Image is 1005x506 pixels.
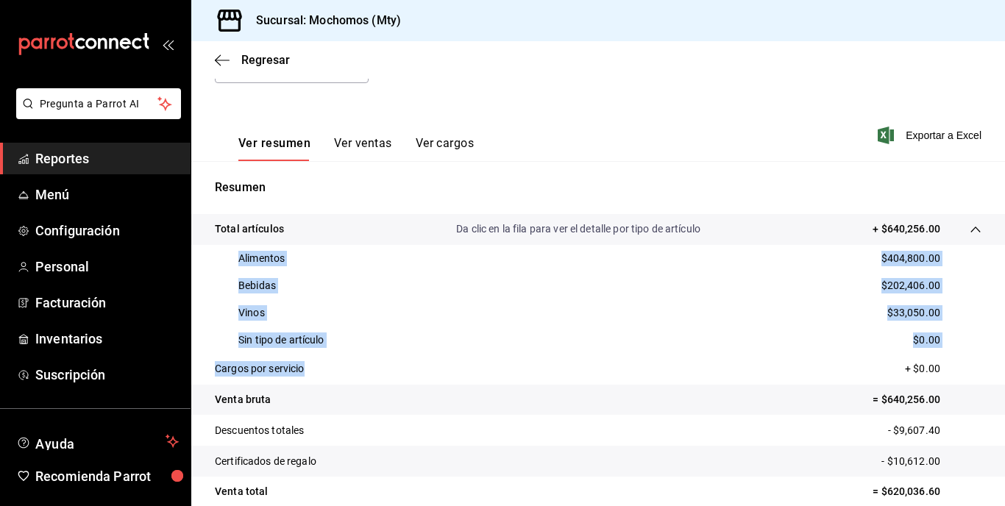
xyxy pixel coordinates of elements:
[238,136,310,161] button: Ver resumen
[881,251,940,266] p: $404,800.00
[456,221,700,237] p: Da clic en la fila para ver el detalle por tipo de artículo
[35,329,179,349] span: Inventarios
[873,484,981,499] p: = $620,036.60
[913,332,940,348] p: $0.00
[238,305,265,321] p: Vinos
[35,432,160,450] span: Ayuda
[16,88,181,119] button: Pregunta a Parrot AI
[35,149,179,168] span: Reportes
[905,361,981,377] p: + $0.00
[215,361,305,377] p: Cargos por servicio
[238,136,474,161] div: navigation tabs
[238,251,285,266] p: Alimentos
[881,278,940,293] p: $202,406.00
[241,53,290,67] span: Regresar
[215,392,271,407] p: Venta bruta
[416,136,475,161] button: Ver cargos
[40,96,158,112] span: Pregunta a Parrot AI
[215,484,268,499] p: Venta total
[35,466,179,486] span: Recomienda Parrot
[873,221,940,237] p: + $640,256.00
[215,454,316,469] p: Certificados de regalo
[215,53,290,67] button: Regresar
[238,278,276,293] p: Bebidas
[334,136,392,161] button: Ver ventas
[238,332,324,348] p: Sin tipo de artículo
[244,12,401,29] h3: Sucursal: Mochomos (Mty)
[35,221,179,240] span: Configuración
[881,454,981,469] p: - $10,612.00
[35,185,179,204] span: Menú
[10,107,181,122] a: Pregunta a Parrot AI
[162,38,174,50] button: open_drawer_menu
[888,423,981,438] p: - $9,607.40
[887,305,940,321] p: $33,050.00
[215,179,981,196] p: Resumen
[35,365,179,385] span: Suscripción
[215,221,284,237] p: Total artículos
[215,423,304,438] p: Descuentos totales
[873,392,981,407] p: = $640,256.00
[35,257,179,277] span: Personal
[35,293,179,313] span: Facturación
[881,126,981,144] button: Exportar a Excel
